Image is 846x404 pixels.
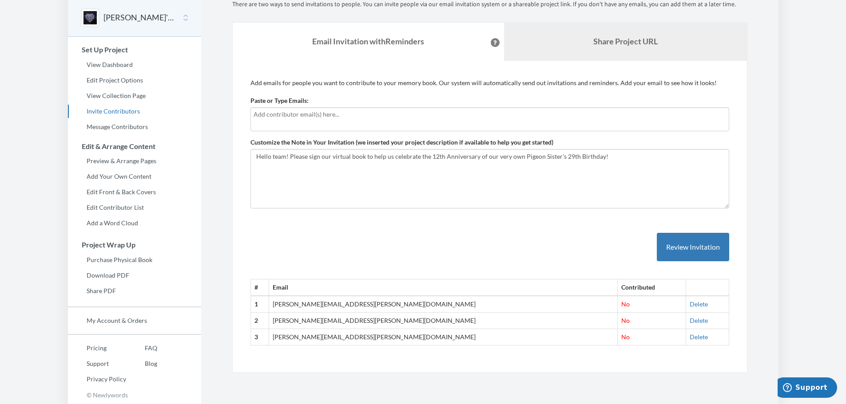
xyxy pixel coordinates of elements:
[68,241,201,249] h3: Project Wrap Up
[68,201,201,214] a: Edit Contributor List
[254,110,726,119] input: Add contributor email(s) here...
[68,74,201,87] a: Edit Project Options
[68,120,201,133] a: Message Contributors
[68,314,201,327] a: My Account & Orders
[250,313,269,329] th: 2
[778,377,837,400] iframe: Opens a widget where you can chat to one of our agents
[68,216,201,230] a: Add a Word Cloud
[68,269,201,282] a: Download PDF
[690,300,708,308] a: Delete
[68,341,126,355] a: Pricing
[269,329,617,345] td: [PERSON_NAME][EMAIL_ADDRESS][PERSON_NAME][DOMAIN_NAME]
[593,36,658,46] b: Share Project URL
[68,170,201,183] a: Add Your Own Content
[250,96,309,105] label: Paste or Type Emails:
[68,105,201,118] a: Invite Contributors
[269,279,617,296] th: Email
[68,373,126,386] a: Privacy Policy
[250,138,553,147] label: Customize the Note in Your Invitation (we inserted your project description if available to help ...
[621,317,630,324] span: No
[103,12,175,24] button: [PERSON_NAME]'s 29th Birthday
[68,142,201,150] h3: Edit & Arrange Content
[250,296,269,312] th: 1
[269,296,617,312] td: [PERSON_NAME][EMAIL_ADDRESS][PERSON_NAME][DOMAIN_NAME]
[68,46,201,54] h3: Set Up Project
[250,279,269,296] th: #
[312,36,424,46] strong: Email Invitation with Reminders
[250,149,729,208] textarea: Hello team! Please sign our virtual book to help us celebrate the 12th Anniversary of our very ow...
[690,317,708,324] a: Delete
[250,329,269,345] th: 3
[68,253,201,267] a: Purchase Physical Book
[68,89,201,102] a: View Collection Page
[68,185,201,199] a: Edit Front & Back Covers
[68,388,201,402] p: © Newlywords
[657,233,729,262] button: Review Invitation
[690,333,708,341] a: Delete
[126,357,157,370] a: Blog
[269,313,617,329] td: [PERSON_NAME][EMAIL_ADDRESS][PERSON_NAME][DOMAIN_NAME]
[68,284,201,298] a: Share PDF
[68,58,201,71] a: View Dashboard
[250,78,729,87] p: Add emails for people you want to contribute to your memory book. Our system will automatically s...
[621,300,630,308] span: No
[68,154,201,168] a: Preview & Arrange Pages
[621,333,630,341] span: No
[126,341,157,355] a: FAQ
[618,279,686,296] th: Contributed
[68,357,126,370] a: Support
